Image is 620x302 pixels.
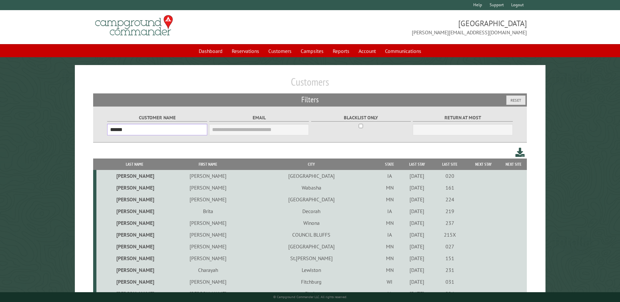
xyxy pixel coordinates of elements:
td: MN [379,252,400,264]
td: [PERSON_NAME] [173,252,244,264]
button: Reset [506,95,526,105]
td: [PERSON_NAME] [96,182,172,193]
td: [PERSON_NAME] [96,241,172,252]
td: [PERSON_NAME] [173,276,244,288]
td: 219 [433,205,466,217]
h1: Customers [93,75,527,93]
td: [PERSON_NAME] [96,205,172,217]
div: [DATE] [401,196,432,203]
a: Reports [329,45,353,57]
td: 151 [433,252,466,264]
td: Charayah [173,264,244,276]
td: [PERSON_NAME] [173,193,244,205]
a: Account [355,45,380,57]
td: [GEOGRAPHIC_DATA] [244,170,379,182]
td: 215X [433,229,466,241]
td: Clutier [244,288,379,299]
label: Customer Name [107,114,207,122]
h2: Filters [93,93,527,106]
td: 020 [433,170,466,182]
span: [GEOGRAPHIC_DATA] [PERSON_NAME][EMAIL_ADDRESS][DOMAIN_NAME] [310,18,527,36]
td: Lewiston [244,264,379,276]
td: MN [379,182,400,193]
td: [PERSON_NAME] [96,252,172,264]
td: 237 [433,217,466,229]
td: Fitchburg [244,276,379,288]
th: Last Name [96,159,172,170]
td: [PERSON_NAME] [173,288,244,299]
td: 161 [433,182,466,193]
div: [DATE] [401,243,432,250]
td: Winona [244,217,379,229]
td: [PERSON_NAME] [96,264,172,276]
a: Campsites [297,45,327,57]
label: Email [209,114,309,122]
div: [DATE] [401,255,432,261]
div: [DATE] [401,208,432,214]
label: Blacklist only [311,114,411,122]
div: [DATE] [401,184,432,191]
td: [PERSON_NAME] [96,193,172,205]
td: [GEOGRAPHIC_DATA] [244,241,379,252]
td: 027 [433,241,466,252]
td: 224 [433,193,466,205]
td: [PERSON_NAME] [96,170,172,182]
a: Customers [264,45,295,57]
div: [DATE] [401,231,432,238]
td: IA [379,170,400,182]
th: State [379,159,400,170]
td: COUNCIL BLUFFS [244,229,379,241]
td: 224 [433,288,466,299]
th: Last Site [433,159,466,170]
td: Brita [173,205,244,217]
td: MN [379,193,400,205]
td: IA [379,205,400,217]
td: [PERSON_NAME] [96,276,172,288]
td: Decorah [244,205,379,217]
td: [PERSON_NAME] [173,241,244,252]
th: First Name [173,159,244,170]
a: Dashboard [195,45,226,57]
td: St.[PERSON_NAME] [244,252,379,264]
td: [PERSON_NAME] [173,217,244,229]
td: [PERSON_NAME] [173,182,244,193]
td: WI [379,276,400,288]
td: [GEOGRAPHIC_DATA] [244,193,379,205]
a: Communications [381,45,425,57]
a: Reservations [228,45,263,57]
th: Last Stay [400,159,434,170]
small: © Campground Commander LLC. All rights reserved. [273,295,347,299]
td: MN [379,241,400,252]
img: Campground Commander [93,13,175,38]
div: [DATE] [401,290,432,297]
a: Download this customer list (.csv) [515,146,525,159]
label: Return at most [413,114,512,122]
th: Next Stay [466,159,500,170]
td: 031 [433,276,466,288]
td: IA [379,288,400,299]
td: 231 [433,264,466,276]
td: MN [379,217,400,229]
td: [PERSON_NAME] [173,229,244,241]
td: [PERSON_NAME] [96,217,172,229]
td: IA [379,229,400,241]
td: [PERSON_NAME] [96,229,172,241]
th: City [244,159,379,170]
div: [DATE] [401,220,432,226]
div: [DATE] [401,173,432,179]
td: Wabasha [244,182,379,193]
div: [DATE] [401,267,432,273]
td: [PERSON_NAME] [173,170,244,182]
th: Next Site [501,159,527,170]
td: [PERSON_NAME] [96,288,172,299]
td: MN [379,264,400,276]
div: [DATE] [401,278,432,285]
